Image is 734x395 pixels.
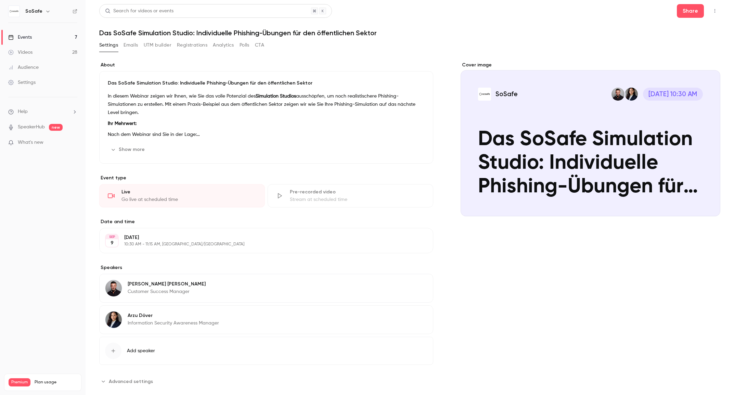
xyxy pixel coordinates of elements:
[256,94,296,99] strong: Simulation Studios
[677,4,704,18] button: Share
[268,184,433,207] div: Pre-recorded videoStream at scheduled time
[109,378,153,385] span: Advanced settings
[240,40,249,51] button: Polls
[18,139,43,146] span: What's new
[144,40,171,51] button: UTM builder
[99,264,433,271] label: Speakers
[18,124,45,131] a: SpeakerHub
[105,311,122,328] img: Arzu Döver
[213,40,234,51] button: Analytics
[99,376,157,387] button: Advanced settings
[108,80,425,87] p: Das SoSafe Simulation Studio: Individuelle Phishing-Übungen für den öffentlichen Sektor
[124,40,138,51] button: Emails
[108,144,149,155] button: Show more
[35,380,77,385] span: Plan usage
[8,64,39,71] div: Audience
[69,140,77,146] iframe: Noticeable Trigger
[290,196,425,203] div: Stream at scheduled time
[8,49,33,56] div: Videos
[108,92,425,117] p: In diesem Webinar zeigen wir Ihnen, wie Sie das volle Potenzial des ausschöpfen, um noch realisti...
[99,376,433,387] section: Advanced settings
[461,62,720,68] label: Cover image
[8,108,77,115] li: help-dropdown-opener
[128,320,219,327] p: Information Security Awareness Manager
[8,34,32,41] div: Events
[106,234,118,239] div: SEP
[8,79,36,86] div: Settings
[99,29,720,37] h1: Das SoSafe Simulation Studio: Individuelle Phishing-Übungen für den öffentlichen Sektor
[9,6,20,17] img: SoSafe
[99,218,433,225] label: Date and time
[99,40,118,51] button: Settings
[128,281,206,288] p: [PERSON_NAME] [PERSON_NAME]
[124,242,397,247] p: 10:30 AM - 11:15 AM, [GEOGRAPHIC_DATA]/[GEOGRAPHIC_DATA]
[177,40,207,51] button: Registrations
[128,288,206,295] p: Customer Success Manager
[111,240,114,246] p: 9
[99,337,433,365] button: Add speaker
[25,8,42,15] h6: SoSafe
[99,274,433,303] div: Gabriel Simkin[PERSON_NAME] [PERSON_NAME]Customer Success Manager
[461,62,720,216] section: Cover image
[255,40,264,51] button: CTA
[121,196,256,203] div: Go live at scheduled time
[105,8,173,15] div: Search for videos or events
[108,130,425,139] p: Nach dem Webinar sind Sie in der Lage:
[127,347,155,354] span: Add speaker
[290,189,425,195] div: Pre-recorded video
[108,121,137,126] strong: Ihr Mehrwert:
[105,280,122,296] img: Gabriel Simkin
[9,378,30,386] span: Premium
[99,184,265,207] div: LiveGo live at scheduled time
[99,305,433,334] div: Arzu DöverArzu DöverInformation Security Awareness Manager
[49,124,63,131] span: new
[99,175,433,181] p: Event type
[18,108,28,115] span: Help
[121,189,256,195] div: Live
[99,62,433,68] label: About
[128,312,219,319] p: Arzu Döver
[124,234,397,241] p: [DATE]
